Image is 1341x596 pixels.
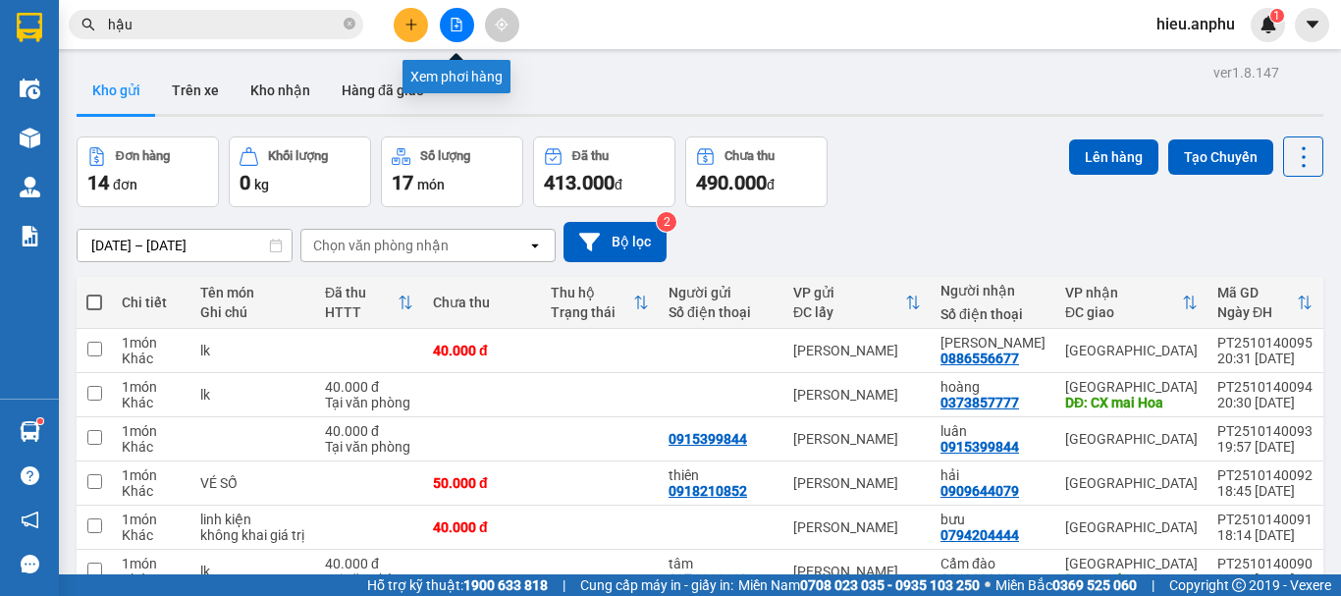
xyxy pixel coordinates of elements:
div: Chi tiết [122,295,181,310]
div: 18:05 [DATE] [1217,571,1313,587]
span: | [563,574,565,596]
div: [GEOGRAPHIC_DATA] [1065,343,1198,358]
div: Ngày ĐH [1217,304,1297,320]
div: 0373857777 [940,395,1019,410]
button: Đã thu413.000đ [533,136,675,207]
div: Khác [122,571,181,587]
input: Select a date range. [78,230,292,261]
div: 1 món [122,556,181,571]
div: PT2510140092 [1217,467,1313,483]
div: VP nhận [1065,285,1182,300]
div: Khác [122,527,181,543]
th: Toggle SortBy [1207,277,1322,329]
div: không khai giá trị [200,527,305,543]
div: Khác [122,483,181,499]
div: VP gửi [793,285,905,300]
img: icon-new-feature [1260,16,1277,33]
div: [GEOGRAPHIC_DATA] [1065,556,1198,571]
span: close-circle [344,18,355,29]
div: [PERSON_NAME] [793,519,921,535]
div: Số điện thoại [940,306,1046,322]
span: aim [495,18,509,31]
div: [PERSON_NAME] [793,387,921,403]
span: file-add [450,18,463,31]
div: 0969238999 [940,571,1019,587]
div: Đã thu [572,149,609,163]
div: PT2510140094 [1217,379,1313,395]
img: logo-vxr [17,13,42,42]
div: hoàng [940,379,1046,395]
button: Số lượng17món [381,136,523,207]
span: Cung cấp máy in - giấy in: [580,574,733,596]
div: luân [940,423,1046,439]
button: Kho gửi [77,67,156,114]
div: 1 món [122,379,181,395]
div: Số lượng [420,149,470,163]
div: lk [200,343,305,358]
svg: open [527,238,543,253]
span: đ [615,177,622,192]
sup: 2 [657,212,676,232]
div: ĐC giao [1065,304,1182,320]
div: DĐ: Cxmh [1065,571,1198,587]
span: 490.000 [696,171,767,194]
button: aim [485,8,519,42]
button: Trên xe [156,67,235,114]
div: [PERSON_NAME] [793,564,921,579]
div: 0886556677 [940,351,1019,366]
span: search [81,18,95,31]
div: 0971111110 [669,571,747,587]
div: Khối lượng [268,149,328,163]
div: Khác [122,395,181,410]
span: 0 [240,171,250,194]
div: 18:14 [DATE] [1217,527,1313,543]
th: Toggle SortBy [541,277,659,329]
div: Tên món [200,285,305,300]
div: [GEOGRAPHIC_DATA] [1065,379,1198,395]
button: Hàng đã giao [326,67,440,114]
div: thiên [669,467,774,483]
span: Hỗ trợ kỹ thuật: [367,574,548,596]
div: lk [200,564,305,579]
span: | [1152,574,1154,596]
button: Lên hàng [1069,139,1158,175]
div: Ghi chú [200,304,305,320]
div: VÉ SỐ [200,475,305,491]
span: đơn [113,177,137,192]
div: 0909644079 [940,483,1019,499]
th: Toggle SortBy [315,277,423,329]
div: [GEOGRAPHIC_DATA] [1065,519,1198,535]
div: Khác [122,439,181,455]
div: Khác [122,351,181,366]
div: Thu hộ [551,285,633,300]
span: Miền Nam [738,574,980,596]
span: close-circle [344,16,355,34]
button: Đơn hàng14đơn [77,136,219,207]
span: plus [404,18,418,31]
div: Chưa thu [433,295,531,310]
div: 50.000 đ [433,475,531,491]
button: Bộ lọc [563,222,667,262]
div: 20:30 [DATE] [1217,395,1313,410]
sup: 1 [37,418,43,424]
img: warehouse-icon [20,128,40,148]
div: PT2510140093 [1217,423,1313,439]
div: tâm [669,556,774,571]
div: DĐ: CX mai Hoa [1065,395,1198,410]
div: 1 món [122,467,181,483]
div: ĐC lấy [793,304,905,320]
th: Toggle SortBy [783,277,931,329]
span: 413.000 [544,171,615,194]
span: kg [254,177,269,192]
div: ver 1.8.147 [1213,62,1279,83]
div: [PERSON_NAME] [793,431,921,447]
div: PT2510140091 [1217,512,1313,527]
span: message [21,555,39,573]
strong: 1900 633 818 [463,577,548,593]
div: [GEOGRAPHIC_DATA] [1065,431,1198,447]
span: ⚪️ [985,581,991,589]
div: 1 món [122,512,181,527]
div: Tại văn phòng [325,439,413,455]
div: [PERSON_NAME] [793,475,921,491]
div: [GEOGRAPHIC_DATA] [1065,475,1198,491]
